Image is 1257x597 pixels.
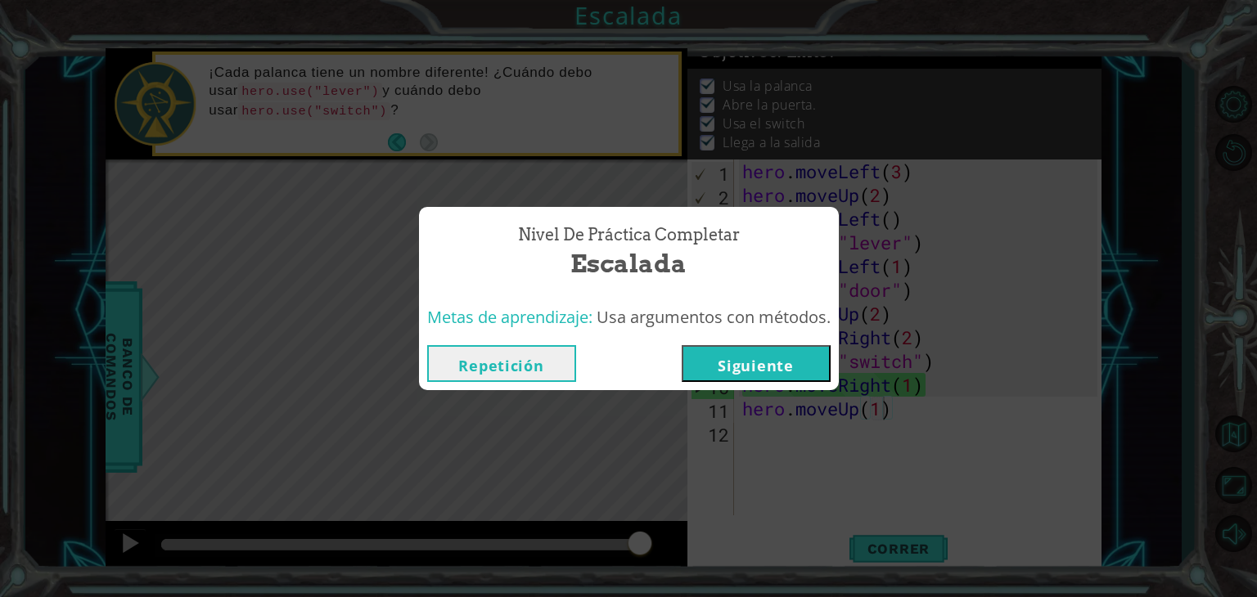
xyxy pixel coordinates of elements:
[682,345,831,382] button: Siguiente
[597,306,831,328] span: Usa argumentos con métodos.
[427,306,592,328] span: Metas de aprendizaje:
[518,223,740,247] span: Nivel de Práctica Completar
[427,345,576,382] button: Repetición
[570,246,687,281] span: Escalada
